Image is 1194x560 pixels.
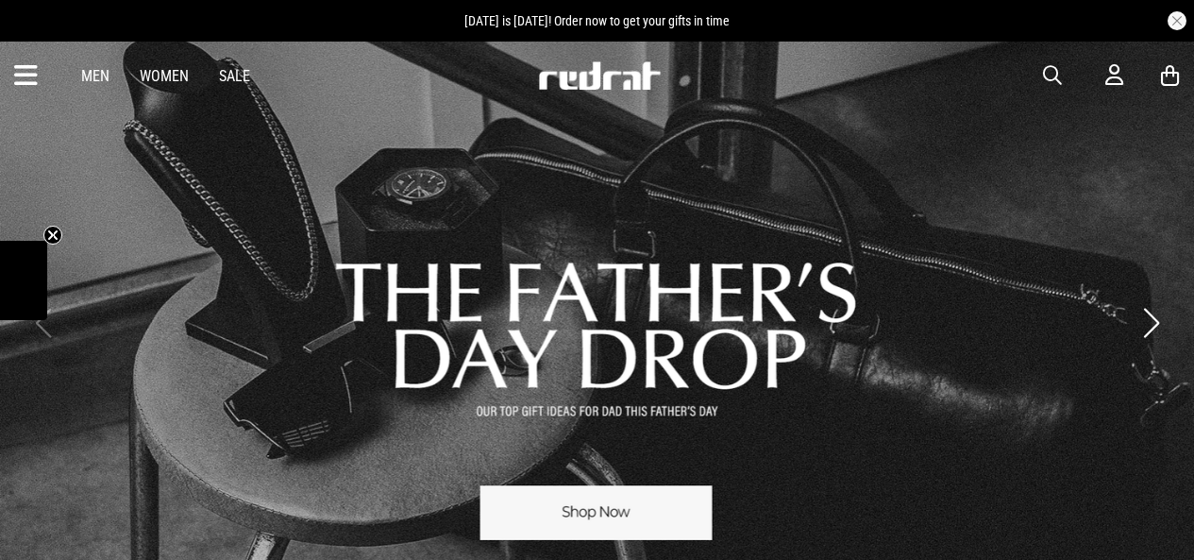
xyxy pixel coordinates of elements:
[464,13,730,28] span: [DATE] is [DATE]! Order now to get your gifts in time
[81,67,109,85] a: Men
[219,67,250,85] a: Sale
[537,61,662,90] img: Redrat logo
[30,302,56,344] button: Previous slide
[43,226,62,245] button: Close teaser
[1138,302,1164,344] button: Next slide
[140,67,189,85] a: Women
